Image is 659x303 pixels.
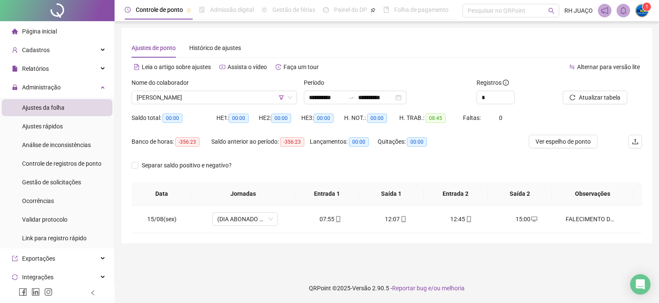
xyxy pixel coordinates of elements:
[12,28,18,34] span: home
[378,137,441,147] div: Quitações:
[423,182,488,206] th: Entrada 2
[22,47,50,53] span: Cadastros
[137,91,292,104] span: LUCIO FLAVIO ROCHA DOS SANTOS
[186,8,191,13] span: pushpin
[44,288,53,296] span: instagram
[280,137,304,147] span: -356:23
[175,137,199,147] span: -356:23
[12,256,18,261] span: export
[261,7,267,13] span: sun
[22,255,55,262] span: Exportações
[22,28,57,35] span: Página inicial
[22,84,61,91] span: Administração
[399,113,463,123] div: H. TRAB.:
[463,114,482,121] span: Faltas:
[142,64,211,70] span: Leia o artigo sobre ajustes
[529,135,597,148] button: Ver espelho de ponto
[279,95,284,100] span: filter
[334,6,367,13] span: Painel do DP
[400,216,407,222] span: mobile
[22,235,87,242] span: Link para registro rápido
[569,95,575,100] span: reload
[563,91,627,104] button: Atualizar tabela
[348,94,355,101] span: to
[392,285,465,292] span: Reportar bug e/ou melhoria
[22,104,64,111] span: Ajustes da folha
[22,179,81,186] span: Gestão de solicitações
[132,137,211,147] div: Banco de horas:
[304,78,330,87] label: Período
[465,216,472,222] span: mobile
[219,64,225,70] span: youtube
[435,214,487,224] div: 12:45
[367,114,387,123] span: 00:00
[12,84,18,90] span: lock
[344,113,399,123] div: H. NOT.:
[536,137,591,146] span: Ver espelho de ponto
[349,137,369,147] span: 00:00
[217,213,273,225] span: (DIA ABONADO PARCIALMENTE)
[22,142,91,148] span: Análise de inconsistências
[323,7,329,13] span: dashboard
[394,6,449,13] span: Folha de pagamento
[352,285,371,292] span: Versão
[310,137,378,147] div: Lançamentos:
[210,6,254,13] span: Admissão digital
[199,7,205,13] span: file-done
[348,94,355,101] span: swap-right
[216,113,259,123] div: HE 1:
[569,64,575,70] span: swap
[132,78,194,87] label: Nome do colaborador
[530,216,537,222] span: desktop
[12,66,18,72] span: file
[283,64,319,70] span: Faça um tour
[189,44,241,51] span: Histórico de ajustes
[632,138,639,145] span: upload
[275,64,281,70] span: history
[488,182,552,206] th: Saída 2
[407,137,427,147] span: 00:00
[383,7,389,13] span: book
[12,47,18,53] span: user-add
[132,182,191,206] th: Data
[426,114,446,123] span: 08:45
[138,161,235,170] span: Separar saldo positivo e negativo?
[477,78,509,87] span: Registros
[601,7,609,14] span: notification
[22,274,53,281] span: Integrações
[295,182,359,206] th: Entrada 1
[125,7,131,13] span: clock-circle
[499,114,502,121] span: 0
[259,113,301,123] div: HE 2:
[191,182,295,206] th: Jornadas
[19,288,27,296] span: facebook
[642,3,651,11] sup: Atualize o seu contato no menu Meus Dados
[503,80,509,86] span: info-circle
[301,113,344,123] div: HE 3:
[147,216,177,222] span: 15/08(sex)
[314,114,334,123] span: 00:00
[211,137,310,147] div: Saldo anterior ao período:
[500,214,552,224] div: 15:00
[370,214,421,224] div: 12:07
[564,6,593,15] span: RH JUAÇO
[579,93,620,102] span: Atualizar tabela
[272,6,315,13] span: Gestão de férias
[566,214,616,224] div: FALECIMENTO DA MÃE
[163,114,182,123] span: 00:00
[12,274,18,280] span: sync
[334,216,341,222] span: mobile
[229,114,249,123] span: 00:00
[132,113,216,123] div: Saldo total:
[271,114,291,123] span: 00:00
[620,7,627,14] span: bell
[22,65,49,72] span: Relatórios
[22,160,101,167] span: Controle de registros de ponto
[359,182,423,206] th: Saída 1
[22,197,54,204] span: Ocorrências
[90,290,96,296] span: left
[630,274,651,295] div: Open Intercom Messenger
[134,64,140,70] span: file-text
[22,216,67,223] span: Validar protocolo
[636,4,648,17] img: 66582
